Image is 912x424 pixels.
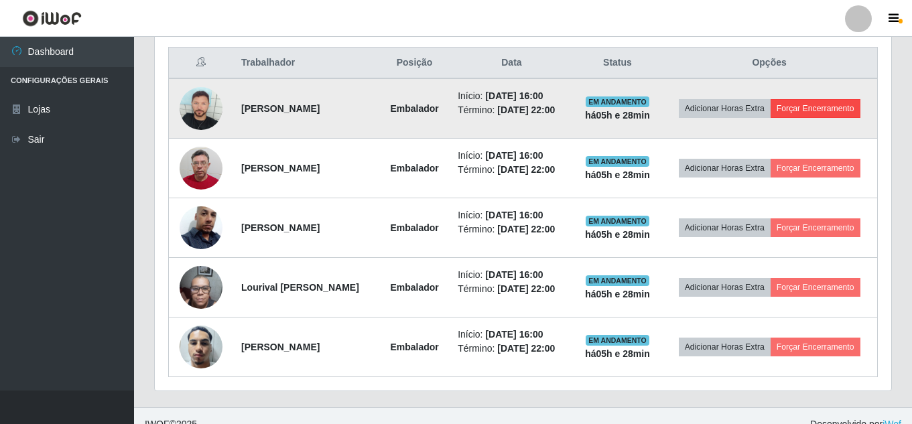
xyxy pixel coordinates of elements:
th: Opções [661,48,877,79]
button: Forçar Encerramento [771,218,860,237]
strong: [PERSON_NAME] [241,222,320,233]
li: Término: [458,163,566,177]
button: Adicionar Horas Extra [679,278,771,297]
time: [DATE] 22:00 [497,104,555,115]
strong: há 05 h e 28 min [585,348,650,359]
button: Forçar Encerramento [771,278,860,297]
span: EM ANDAMENTO [586,96,649,107]
li: Término: [458,103,566,117]
time: [DATE] 16:00 [485,210,543,220]
img: 1753540095654.jpeg [180,318,222,375]
strong: Embalador [390,282,438,293]
strong: Embalador [390,342,438,352]
img: CoreUI Logo [22,10,82,27]
strong: há 05 h e 28 min [585,110,650,121]
th: Status [574,48,661,79]
th: Data [450,48,574,79]
li: Início: [458,328,566,342]
button: Adicionar Horas Extra [679,99,771,118]
strong: Embalador [390,103,438,114]
button: Forçar Encerramento [771,338,860,356]
time: [DATE] 16:00 [485,90,543,101]
img: 1752365039975.jpeg [180,259,222,315]
img: 1740359747198.jpeg [180,190,222,266]
button: Adicionar Horas Extra [679,159,771,178]
time: [DATE] 16:00 [485,269,543,280]
span: EM ANDAMENTO [586,275,649,286]
li: Término: [458,282,566,296]
strong: há 05 h e 28 min [585,289,650,299]
strong: há 05 h e 28 min [585,169,650,180]
strong: [PERSON_NAME] [241,342,320,352]
time: [DATE] 16:00 [485,150,543,161]
strong: há 05 h e 28 min [585,229,650,240]
li: Início: [458,268,566,282]
li: Término: [458,342,566,356]
time: [DATE] 22:00 [497,343,555,354]
button: Forçar Encerramento [771,159,860,178]
button: Adicionar Horas Extra [679,338,771,356]
button: Adicionar Horas Extra [679,218,771,237]
strong: [PERSON_NAME] [241,103,320,114]
span: EM ANDAMENTO [586,156,649,167]
li: Início: [458,208,566,222]
strong: Embalador [390,163,438,173]
li: Início: [458,149,566,163]
th: Posição [379,48,450,79]
img: 1729117608553.jpeg [180,140,222,197]
strong: [PERSON_NAME] [241,163,320,173]
time: [DATE] 22:00 [497,283,555,294]
button: Forçar Encerramento [771,99,860,118]
time: [DATE] 22:00 [497,164,555,175]
li: Término: [458,222,566,236]
strong: Embalador [390,222,438,233]
span: EM ANDAMENTO [586,216,649,226]
time: [DATE] 16:00 [485,329,543,340]
th: Trabalhador [233,48,379,79]
strong: Lourival [PERSON_NAME] [241,282,359,293]
img: 1707142945226.jpeg [180,87,222,130]
li: Início: [458,89,566,103]
span: EM ANDAMENTO [586,335,649,346]
time: [DATE] 22:00 [497,224,555,234]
